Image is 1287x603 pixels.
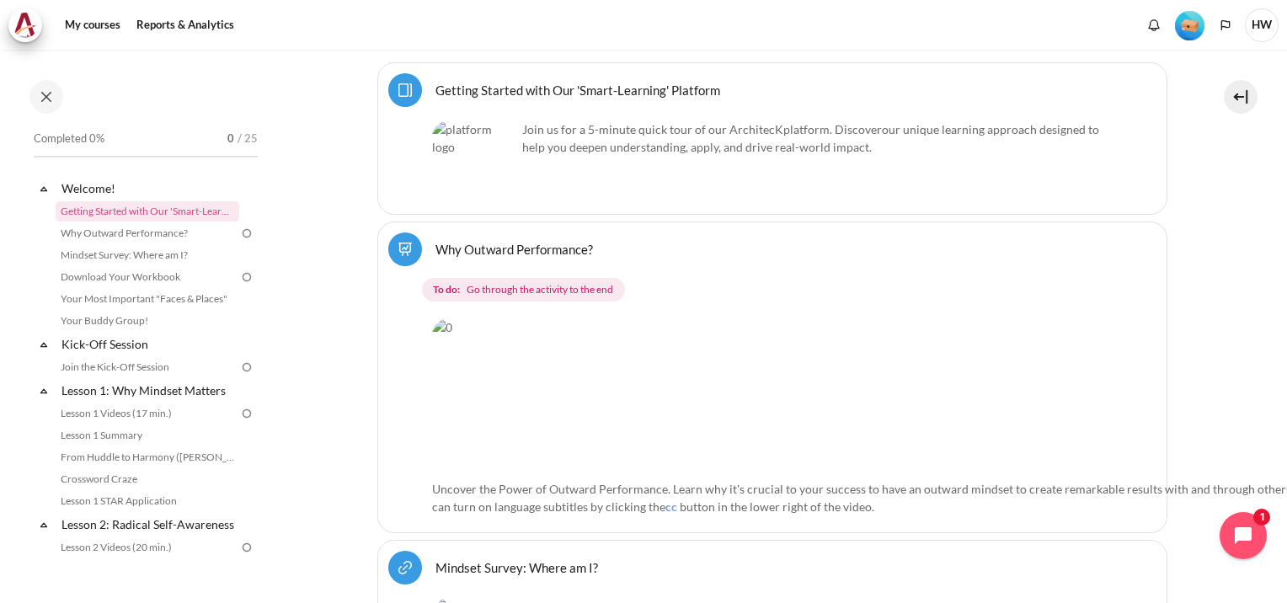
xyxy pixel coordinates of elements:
a: My courses [59,8,126,42]
a: Download Your Workbook [56,267,239,287]
a: Lesson 2 Videos (20 min.) [56,537,239,558]
span: Collapse [35,336,52,353]
a: Why Outward Performance? [435,241,593,257]
a: Kick-Off Session [59,333,239,355]
a: Getting Started with Our 'Smart-Learning' Platform [56,201,239,221]
a: User menu [1245,8,1279,42]
a: Your Most Important "Faces & Places" [56,289,239,309]
a: Reports & Analytics [131,8,240,42]
strong: To do: [433,282,460,297]
span: Completed 0% [34,131,104,147]
div: Level #1 [1175,9,1204,40]
div: Completion requirements for Why Outward Performance? [422,275,1129,305]
a: Lesson 1 Summary [56,425,239,446]
a: Lesson 1 STAR Application [56,491,239,511]
img: To do [239,360,254,375]
a: From Huddle to Harmony ([PERSON_NAME]'s Story) [56,447,239,467]
span: Collapse [35,516,52,533]
p: Join us for a 5-minute quick tour of our ArchitecK platform. Discover [432,120,1113,156]
span: Collapse [35,382,52,399]
span: / 25 [238,131,258,147]
a: Architeck Architeck [8,8,51,42]
a: Join the Kick-Off Session [56,357,239,377]
a: Mindset Survey: Where am I? [56,245,239,265]
span: HW [1245,8,1279,42]
img: Level #1 [1175,11,1204,40]
div: Show notification window with no new notifications [1141,13,1167,38]
a: Level #1 [1168,9,1211,40]
span: cc [665,499,677,514]
a: Lesson 1: Why Mindset Matters [59,379,239,402]
img: To do [239,269,254,285]
a: Lesson 2: Radical Self-Awareness [59,513,239,536]
a: Crossword Craze [56,469,239,489]
img: To do [239,540,254,555]
span: 0 [227,131,234,147]
button: Languages [1213,13,1238,38]
a: Welcome! [59,177,239,200]
img: Architeck [13,13,37,38]
a: Getting Started with Our 'Smart-Learning' Platform [435,82,720,98]
a: Mindset Survey: Where am I? [435,559,598,575]
img: To do [239,406,254,421]
span: Collapse [35,180,52,197]
img: To do [239,226,254,241]
span: button in the lower right of the video. [680,499,874,514]
a: Lesson 1 Videos (17 min.) [56,403,239,424]
a: Your Buddy Group! [56,311,239,331]
img: platform logo [432,120,516,204]
a: Why Outward Performance? [56,223,239,243]
span: Go through the activity to the end [467,282,613,297]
